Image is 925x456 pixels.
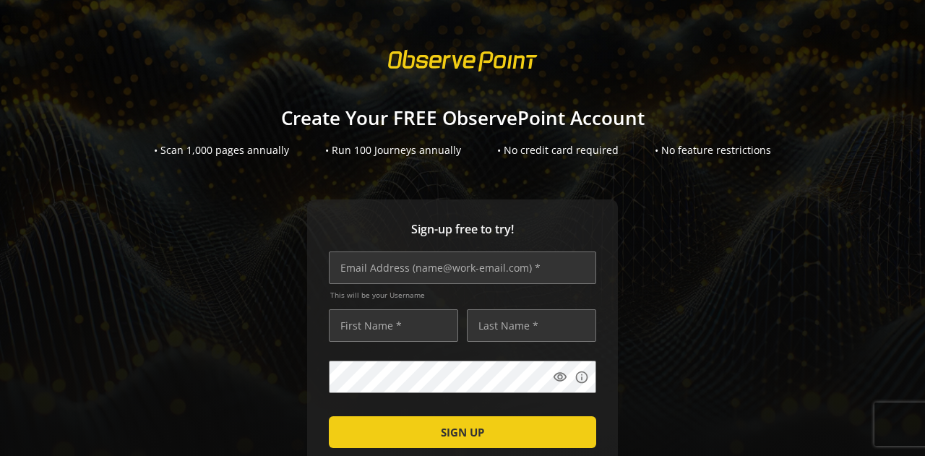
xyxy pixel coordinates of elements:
[329,251,596,284] input: Email Address (name@work-email.com) *
[553,370,567,384] mat-icon: visibility
[441,419,484,445] span: SIGN UP
[497,143,619,158] div: • No credit card required
[575,370,589,384] mat-icon: info
[329,221,596,238] span: Sign-up free to try!
[467,309,596,342] input: Last Name *
[325,143,461,158] div: • Run 100 Journeys annually
[154,143,289,158] div: • Scan 1,000 pages annually
[330,290,596,300] span: This will be your Username
[655,143,771,158] div: • No feature restrictions
[329,416,596,448] button: SIGN UP
[329,309,458,342] input: First Name *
